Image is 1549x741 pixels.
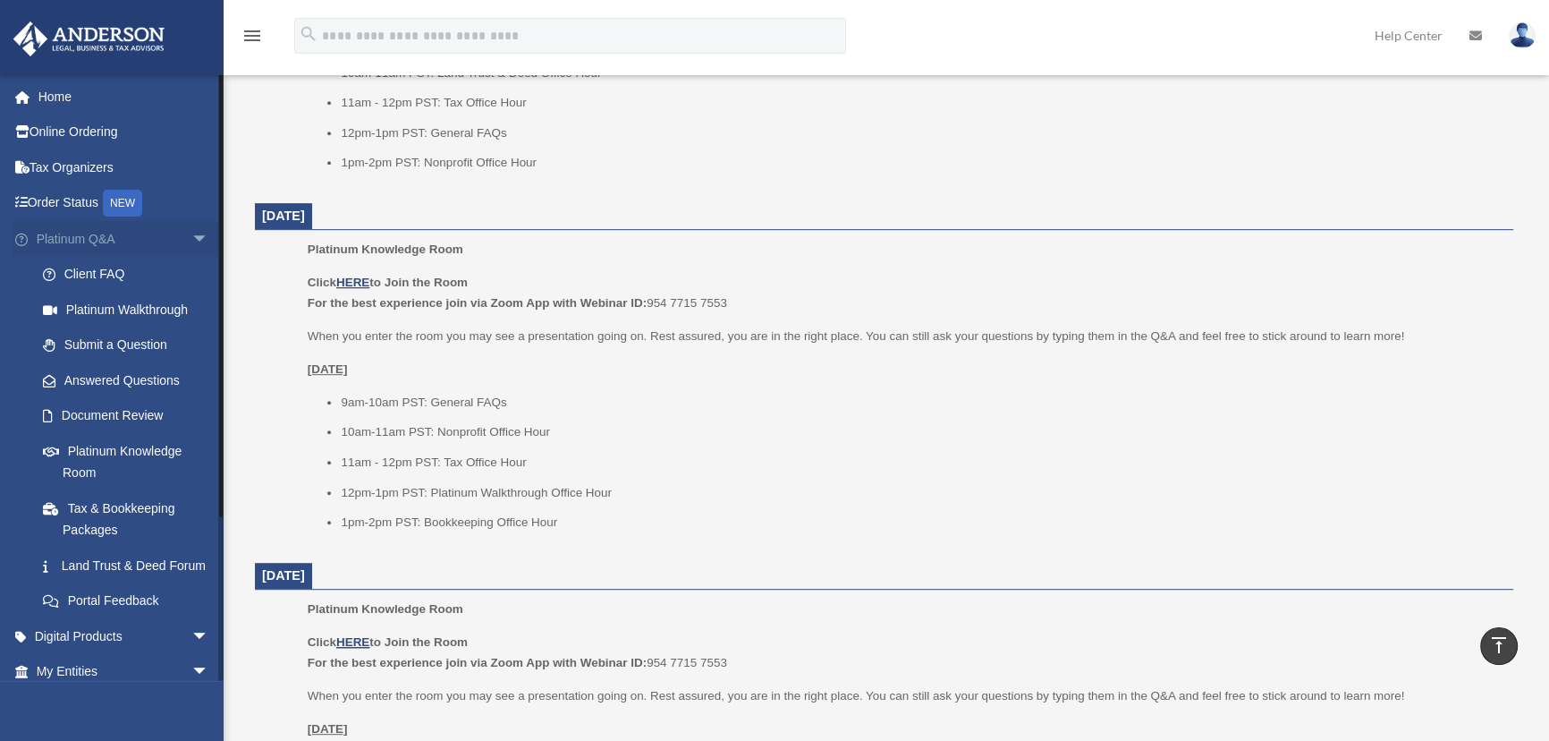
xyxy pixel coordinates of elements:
[103,190,142,217] div: NEW
[13,79,236,115] a: Home
[336,276,369,289] a: HERE
[191,618,227,655] span: arrow_drop_down
[308,326,1501,347] p: When you enter the room you may see a presentation going on. Rest assured, you are in the right p...
[308,243,463,256] span: Platinum Knowledge Room
[191,654,227,691] span: arrow_drop_down
[308,296,647,310] b: For the best experience join via Zoom App with Webinar ID:
[13,115,236,150] a: Online Ordering
[308,602,463,616] span: Platinum Knowledge Room
[308,722,348,736] u: [DATE]
[1488,635,1510,656] i: vertical_align_top
[13,221,236,257] a: Platinum Q&Aarrow_drop_down
[25,257,236,293] a: Client FAQ
[13,185,236,222] a: Order StatusNEW
[299,24,318,44] i: search
[336,635,369,649] a: HERE
[25,292,236,328] a: Platinum Walkthrough
[13,618,236,654] a: Digital Productsarrow_drop_down
[241,31,263,47] a: menu
[308,635,468,649] b: Click to Join the Room
[25,398,236,434] a: Document Review
[191,221,227,258] span: arrow_drop_down
[341,92,1501,114] li: 11am - 12pm PST: Tax Office Hour
[308,686,1501,707] p: When you enter the room you may see a presentation going on. Rest assured, you are in the right p...
[341,512,1501,533] li: 1pm-2pm PST: Bookkeeping Office Hour
[308,276,468,289] b: Click to Join the Room
[341,422,1501,443] li: 10am-11am PST: Nonprofit Office Hour
[341,152,1501,174] li: 1pm-2pm PST: Nonprofit Office Hour
[13,149,236,185] a: Tax Organizers
[13,654,236,690] a: My Entitiesarrow_drop_down
[25,490,236,548] a: Tax & Bookkeeping Packages
[341,392,1501,413] li: 9am-10am PST: General FAQs
[341,482,1501,504] li: 12pm-1pm PST: Platinum Walkthrough Office Hour
[308,632,1501,674] p: 954 7715 7553
[25,583,236,619] a: Portal Feedback
[1480,627,1518,665] a: vertical_align_top
[25,548,236,583] a: Land Trust & Deed Forum
[308,272,1501,314] p: 954 7715 7553
[1509,22,1536,48] img: User Pic
[341,452,1501,473] li: 11am - 12pm PST: Tax Office Hour
[262,568,305,583] span: [DATE]
[308,656,647,669] b: For the best experience join via Zoom App with Webinar ID:
[262,209,305,223] span: [DATE]
[308,362,348,376] u: [DATE]
[25,362,236,398] a: Answered Questions
[241,25,263,47] i: menu
[25,328,236,363] a: Submit a Question
[25,433,227,490] a: Platinum Knowledge Room
[341,123,1501,144] li: 12pm-1pm PST: General FAQs
[8,21,170,56] img: Anderson Advisors Platinum Portal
